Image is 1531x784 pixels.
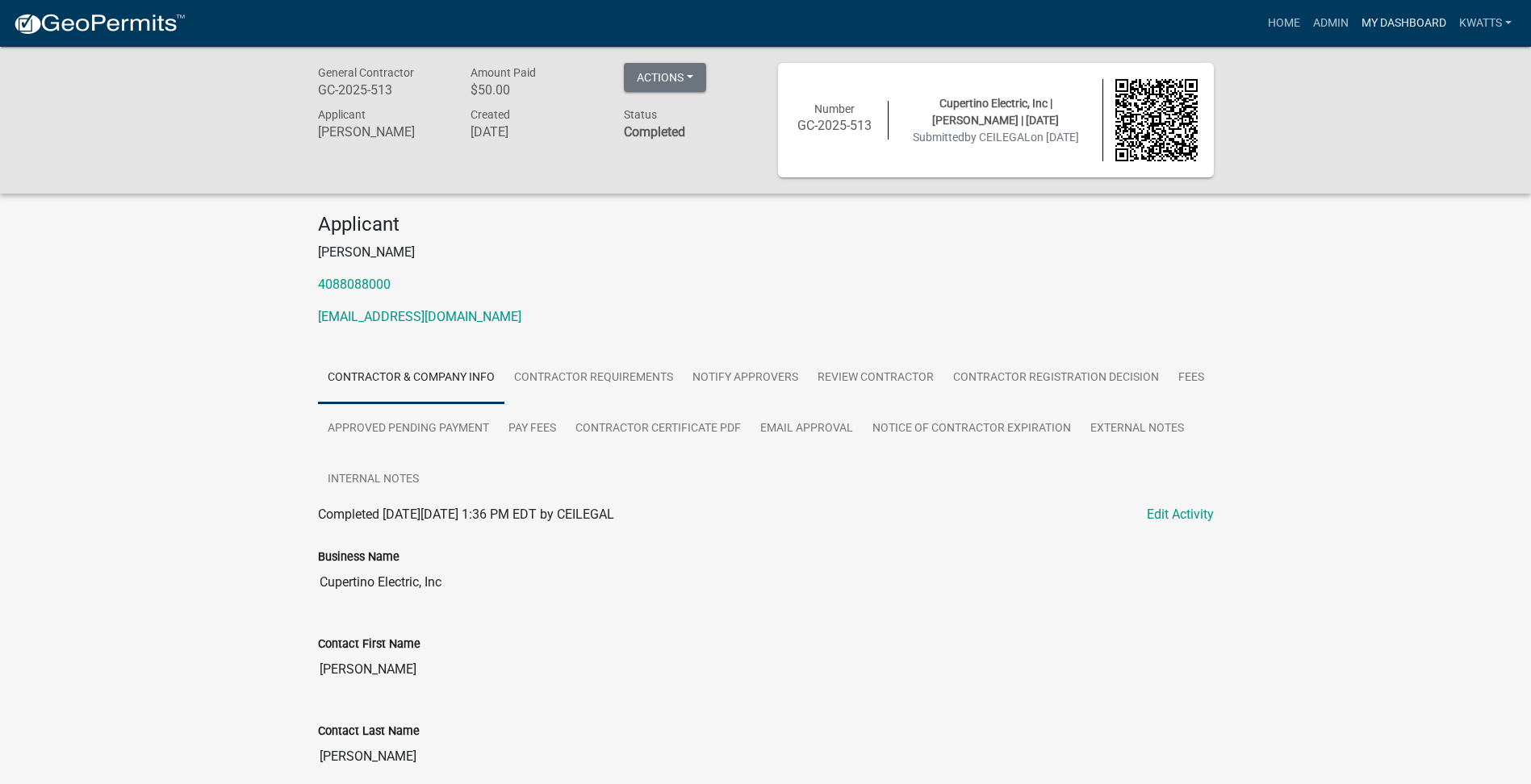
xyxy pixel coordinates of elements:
a: Internal Notes [318,454,429,506]
a: Pay Fees [499,403,566,455]
a: Contractor & Company Info [318,352,504,404]
button: Actions [624,63,706,92]
label: Contact Last Name [318,726,420,737]
a: Kwatts [1453,8,1518,39]
a: Email Approval [751,403,863,455]
label: Business Name [318,552,399,563]
span: Submitted on [DATE] [913,131,1079,144]
a: Edit Activity [1147,505,1214,524]
a: Contractor Registration Decision [943,352,1169,404]
a: Contractor Certificate PDF [566,403,751,455]
a: Notify Approvers [683,352,808,404]
span: General Contractor [318,66,414,79]
a: Contractor Requirements [504,352,683,404]
a: 4088088000 [318,277,391,292]
a: Admin [1307,8,1355,39]
a: My Dashboard [1355,8,1453,39]
h6: [PERSON_NAME] [318,124,447,140]
label: Contact First Name [318,639,420,650]
h6: GC-2025-513 [318,82,447,98]
span: Completed [DATE][DATE] 1:36 PM EDT by CEILEGAL [318,507,614,522]
a: Notice of Contractor Expiration [863,403,1081,455]
a: External Notes [1081,403,1194,455]
span: Created [471,108,510,121]
img: QR code [1115,79,1198,161]
span: Amount Paid [471,66,536,79]
a: Review Contractor [808,352,943,404]
span: Number [814,102,855,115]
h4: Applicant [318,213,1214,236]
span: Applicant [318,108,366,121]
strong: Completed [624,124,685,140]
a: [EMAIL_ADDRESS][DOMAIN_NAME] [318,309,521,324]
h6: $50.00 [471,82,600,98]
h6: [DATE] [471,124,600,140]
span: Status [624,108,657,121]
span: by CEILEGAL [964,131,1031,144]
a: Home [1261,8,1307,39]
a: Fees [1169,352,1214,404]
a: Approved Pending Payment [318,403,499,455]
span: Cupertino Electric, Inc | [PERSON_NAME] | [DATE] [932,97,1059,127]
p: [PERSON_NAME] [318,243,1214,262]
h6: GC-2025-513 [794,118,876,133]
